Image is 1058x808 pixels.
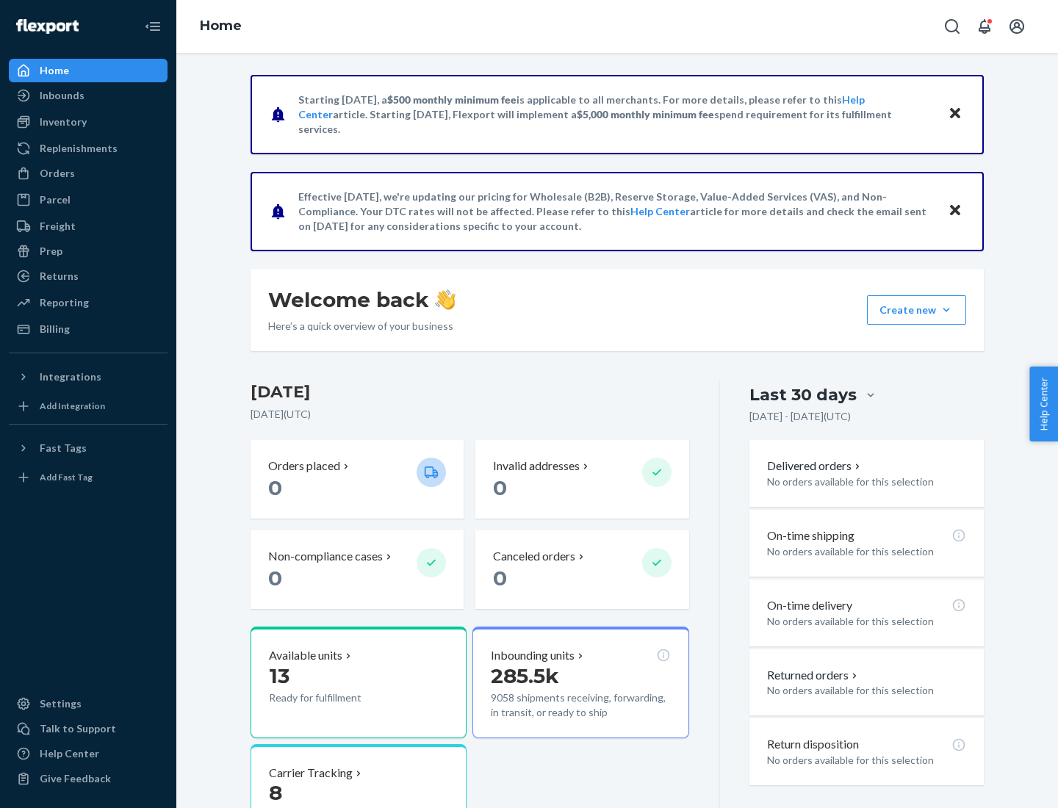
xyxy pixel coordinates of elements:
[630,205,690,217] a: Help Center
[40,441,87,455] div: Fast Tags
[40,166,75,181] div: Orders
[472,627,688,738] button: Inbounding units285.5k9058 shipments receiving, forwarding, in transit, or ready to ship
[493,566,507,591] span: 0
[268,548,383,565] p: Non-compliance cases
[387,93,517,106] span: $500 monthly minimum fee
[9,239,168,263] a: Prep
[767,475,966,489] p: No orders available for this selection
[268,319,456,333] p: Here’s a quick overview of your business
[9,436,168,460] button: Fast Tags
[9,317,168,341] a: Billing
[767,597,852,614] p: On-time delivery
[9,742,168,765] a: Help Center
[138,12,168,41] button: Close Navigation
[9,291,168,314] a: Reporting
[767,614,966,629] p: No orders available for this selection
[40,696,82,711] div: Settings
[40,471,93,483] div: Add Fast Tag
[9,162,168,185] a: Orders
[40,771,111,786] div: Give Feedback
[9,365,168,389] button: Integrations
[9,84,168,107] a: Inbounds
[40,369,101,384] div: Integrations
[251,530,464,609] button: Non-compliance cases 0
[251,380,689,404] h3: [DATE]
[269,663,289,688] span: 13
[40,88,84,103] div: Inbounds
[867,295,966,325] button: Create new
[767,753,966,768] p: No orders available for this selection
[9,137,168,160] a: Replenishments
[9,466,168,489] a: Add Fast Tag
[40,295,89,310] div: Reporting
[40,322,70,336] div: Billing
[577,108,714,120] span: $5,000 monthly minimum fee
[40,115,87,129] div: Inventory
[269,780,282,805] span: 8
[767,458,863,475] button: Delivered orders
[251,407,689,422] p: [DATE] ( UTC )
[40,63,69,78] div: Home
[269,765,353,782] p: Carrier Tracking
[40,192,71,207] div: Parcel
[475,530,688,609] button: Canceled orders 0
[268,566,282,591] span: 0
[767,544,966,559] p: No orders available for this selection
[40,400,105,412] div: Add Integration
[200,18,242,34] a: Home
[749,409,851,424] p: [DATE] - [DATE] ( UTC )
[767,736,859,753] p: Return disposition
[251,627,467,738] button: Available units13Ready for fulfillment
[493,475,507,500] span: 0
[40,746,99,761] div: Help Center
[40,141,118,156] div: Replenishments
[491,647,575,664] p: Inbounding units
[475,440,688,519] button: Invalid addresses 0
[40,244,62,259] div: Prep
[1002,12,1032,41] button: Open account menu
[970,12,999,41] button: Open notifications
[269,690,405,705] p: Ready for fulfillment
[298,190,934,234] p: Effective [DATE], we're updating our pricing for Wholesale (B2B), Reserve Storage, Value-Added Se...
[269,647,342,664] p: Available units
[9,717,168,740] a: Talk to Support
[767,683,966,698] p: No orders available for this selection
[435,289,456,310] img: hand-wave emoji
[9,394,168,418] a: Add Integration
[493,458,580,475] p: Invalid addresses
[767,667,860,684] button: Returned orders
[749,383,857,406] div: Last 30 days
[767,527,854,544] p: On-time shipping
[268,458,340,475] p: Orders placed
[9,188,168,212] a: Parcel
[268,475,282,500] span: 0
[946,201,965,222] button: Close
[40,269,79,284] div: Returns
[188,5,253,48] ol: breadcrumbs
[298,93,934,137] p: Starting [DATE], a is applicable to all merchants. For more details, please refer to this article...
[491,663,559,688] span: 285.5k
[9,59,168,82] a: Home
[9,692,168,715] a: Settings
[491,690,670,720] p: 9058 shipments receiving, forwarding, in transit, or ready to ship
[9,214,168,238] a: Freight
[9,110,168,134] a: Inventory
[493,548,575,565] p: Canceled orders
[9,264,168,288] a: Returns
[938,12,967,41] button: Open Search Box
[1029,367,1058,441] button: Help Center
[40,219,76,234] div: Freight
[268,286,456,313] h1: Welcome back
[9,767,168,790] button: Give Feedback
[251,440,464,519] button: Orders placed 0
[946,104,965,125] button: Close
[16,19,79,34] img: Flexport logo
[40,721,116,736] div: Talk to Support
